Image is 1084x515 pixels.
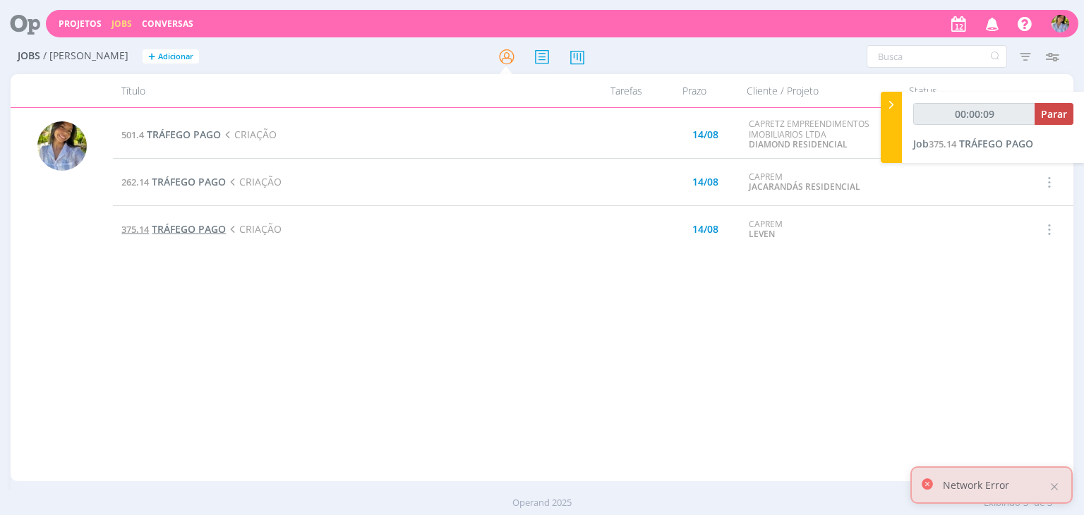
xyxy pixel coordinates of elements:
img: A [1052,15,1069,32]
span: CRIAÇÃO [226,222,281,236]
div: Cliente / Projeto [738,74,901,107]
span: + [148,49,155,64]
a: 262.14TRÁFEGO PAGO [121,175,226,188]
span: TRÁFEGO PAGO [147,128,221,141]
div: Status [901,74,1020,107]
div: Prazo [651,74,738,107]
a: Jobs [112,18,132,30]
span: CRIAÇÃO [221,128,276,141]
div: Tarefas [566,74,651,107]
span: TRÁFEGO PAGO [959,137,1033,150]
button: +Adicionar [143,49,199,64]
a: 375.14TRÁFEGO PAGO [121,222,226,236]
span: 501.4 [121,128,144,141]
button: Parar [1035,103,1073,125]
div: 14/08 [692,130,718,140]
span: 262.14 [121,176,149,188]
a: JACARANDÁS RESIDENCIAL [749,181,860,193]
span: Adicionar [158,52,193,61]
a: Job375.14TRÁFEGO PAGO [913,137,1033,150]
div: CAPREM [749,172,894,193]
a: Conversas [142,18,193,30]
span: TRÁFEGO PAGO [152,175,226,188]
span: / [PERSON_NAME] [43,50,128,62]
p: Network Error [943,478,1009,492]
div: CAPREM [749,219,894,240]
span: TRÁFEGO PAGO [152,222,226,236]
span: 375.14 [929,138,956,150]
span: Jobs [18,50,40,62]
a: 501.4TRÁFEGO PAGO [121,128,221,141]
div: 14/08 [692,224,718,234]
input: Busca [867,45,1007,68]
button: A [1051,11,1070,36]
span: 375.14 [121,223,149,236]
div: CAPRETZ EMPREENDIMENTOS IMOBILIARIOS LTDA [749,119,894,150]
a: Projetos [59,18,102,30]
a: DIAMOND RESIDENCIAL [749,138,848,150]
a: LEVEN [749,228,775,240]
img: A [37,121,87,171]
button: Conversas [138,18,198,30]
button: Projetos [54,18,106,30]
span: CRIAÇÃO [226,175,281,188]
span: Parar [1041,107,1067,121]
button: Jobs [107,18,136,30]
div: 14/08 [692,177,718,187]
div: Título [113,74,565,107]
